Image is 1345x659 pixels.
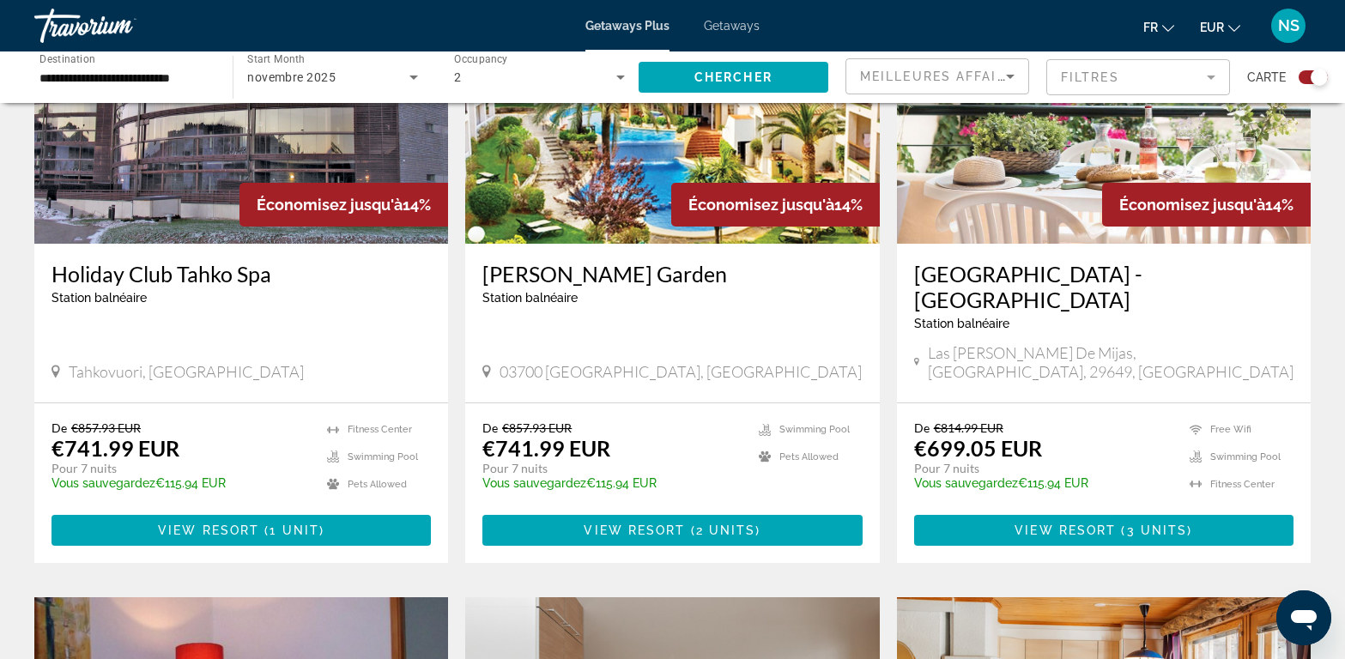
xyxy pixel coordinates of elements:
span: ( ) [259,523,324,537]
span: NS [1278,17,1300,34]
button: Filter [1046,58,1230,96]
span: 2 units [696,523,756,537]
span: 3 units [1127,523,1188,537]
a: Getaways Plus [585,19,669,33]
span: Vous sauvegardez [914,476,1018,490]
font: €741.99 EUR [51,435,179,461]
a: Travorium [34,3,206,48]
span: De [51,420,67,435]
button: View Resort(1 unit) [51,515,431,546]
font: €699.05 EUR [914,435,1042,461]
span: 1 unit [270,523,319,537]
a: Holiday Club Tahko Spa [51,261,431,287]
span: De [914,420,930,435]
span: View Resort [1015,523,1116,537]
span: €857.93 EUR [502,420,572,435]
button: Change currency [1200,15,1240,39]
button: Chercher [639,62,828,93]
span: Occupancy [454,53,508,65]
span: ( ) [686,523,761,537]
mat-select: Sort by [860,66,1015,87]
div: 14% [1102,183,1311,227]
font: €741.99 EUR [482,435,610,461]
span: Carte [1247,65,1286,89]
iframe: Bouton de lancement de la fenêtre de messagerie [1276,590,1331,645]
span: Vous sauvegardez [51,476,155,490]
button: View Resort(3 units) [914,515,1294,546]
span: €814.99 EUR [934,420,1003,435]
span: Meilleures affaires [860,70,1025,83]
font: €115.94 EUR [482,476,657,490]
span: Pets Allowed [779,451,839,463]
span: Start Month [247,53,305,65]
span: View Resort [584,523,685,537]
font: €115.94 EUR [914,476,1088,490]
span: Swimming Pool [1210,451,1281,463]
span: EUR [1200,21,1224,34]
span: Free Wifi [1210,424,1251,435]
span: Fitness Center [348,424,412,435]
p: Pour 7 nuits [51,461,310,476]
span: Pets Allowed [348,479,407,490]
p: Pour 7 nuits [914,461,1172,476]
span: Économisez jusqu'à [1119,196,1265,214]
button: View Resort(2 units) [482,515,862,546]
div: 14% [239,183,448,227]
span: Fitness Center [1210,479,1275,490]
button: User Menu [1266,8,1311,44]
p: Pour 7 nuits [482,461,741,476]
font: €115.94 EUR [51,476,226,490]
span: Chercher [694,70,772,84]
a: Getaways [704,19,760,33]
a: [GEOGRAPHIC_DATA] - [GEOGRAPHIC_DATA] [914,261,1294,312]
span: €857.93 EUR [71,420,141,435]
span: Vous sauvegardez [482,476,586,490]
span: Swimming Pool [779,424,850,435]
div: 14% [671,183,880,227]
span: Économisez jusqu'à [688,196,834,214]
span: 2 [454,70,461,84]
a: [PERSON_NAME] Garden [482,261,862,287]
span: Destination [39,52,95,64]
span: Swimming Pool [348,451,418,463]
span: Station balnéaire [482,291,578,305]
span: Tahkovuori, [GEOGRAPHIC_DATA] [69,362,304,381]
span: fr [1143,21,1158,34]
span: Station balnéaire [51,291,147,305]
span: De [482,420,498,435]
button: Change language [1143,15,1174,39]
span: Économisez jusqu'à [257,196,403,214]
span: ( ) [1116,523,1192,537]
span: novembre 2025 [247,70,336,84]
span: View Resort [158,523,259,537]
span: 03700 [GEOGRAPHIC_DATA], [GEOGRAPHIC_DATA] [500,362,862,381]
span: Las [PERSON_NAME] de Mijas, [GEOGRAPHIC_DATA], 29649, [GEOGRAPHIC_DATA] [928,343,1294,381]
span: Station balnéaire [914,317,1009,330]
